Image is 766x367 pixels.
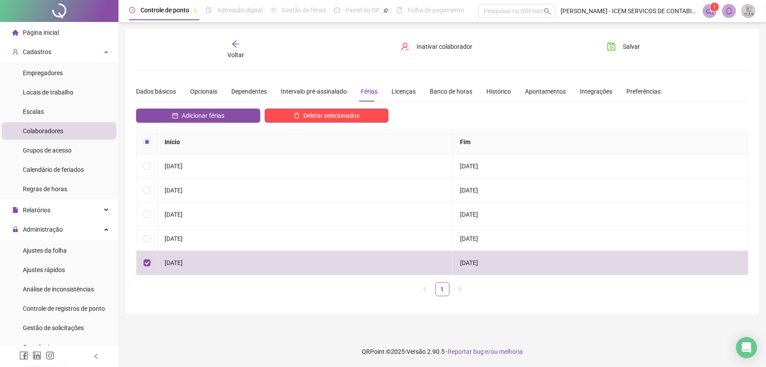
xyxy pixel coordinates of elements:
[396,7,403,13] span: book
[345,7,380,14] span: Painel do DP
[607,42,616,51] span: save
[725,7,733,15] span: bell
[23,305,105,312] span: Controle de registros de ponto
[23,48,51,55] span: Cadastros
[418,282,432,296] button: left
[486,87,511,96] div: Histórico
[294,113,300,119] span: delete
[460,163,478,170] span: [DATE]
[281,87,347,96] div: Intervalo pré-assinalado
[430,87,472,96] div: Banco de horas
[23,166,84,173] span: Calendário de feriados
[165,235,183,242] span: [DATE]
[601,40,647,54] button: Salvar
[418,282,432,296] li: Página anterior
[158,130,453,154] th: Início
[231,40,240,48] span: arrow-left
[23,266,65,273] span: Ajustes rápidos
[623,42,640,51] span: Salvar
[32,351,41,360] span: linkedin
[436,283,449,296] a: 1
[140,7,189,14] span: Controle de ponto
[460,211,478,218] span: [DATE]
[93,353,99,360] span: left
[12,226,18,233] span: lock
[334,7,340,13] span: dashboard
[448,348,523,355] span: Reportar bug e/ou melhoria
[23,207,50,214] span: Relatórios
[165,259,183,266] span: [DATE]
[46,351,54,360] span: instagram
[706,7,714,15] span: notification
[713,4,716,10] span: 1
[394,40,479,54] button: Inativar colaborador
[165,187,183,194] span: [DATE]
[525,87,566,96] div: Apontamentos
[417,42,472,51] span: Inativar colaborador
[23,247,67,254] span: Ajustes da folha
[406,348,426,355] span: Versão
[172,113,178,119] span: calendar
[136,109,260,123] button: Adicionar férias
[710,3,719,11] sup: 1
[361,87,378,96] div: Férias
[23,286,94,293] span: Análise de inconsistências
[392,87,416,96] div: Licenças
[23,147,72,154] span: Grupos de acesso
[12,29,18,36] span: home
[136,87,176,96] div: Dados básicos
[23,344,56,351] span: Ocorrências
[23,226,63,233] span: Administração
[23,127,63,134] span: Colaboradores
[23,324,84,331] span: Gestão de solicitações
[460,235,478,242] span: [DATE]
[457,287,463,292] span: right
[193,8,198,13] span: pushpin
[165,163,183,170] span: [DATE]
[23,89,73,96] span: Locais de trabalho
[580,87,612,96] div: Integrações
[453,282,467,296] button: right
[19,351,28,360] span: facebook
[190,87,217,96] div: Opcionais
[460,187,478,194] span: [DATE]
[12,49,18,55] span: user-add
[401,42,410,51] span: user-delete
[742,4,755,18] img: 75205
[303,111,360,120] span: Deletar selecionados
[23,185,67,193] span: Regras de horas
[626,87,661,96] div: Preferências
[23,69,63,76] span: Empregadores
[23,29,59,36] span: Página inicial
[119,336,766,367] footer: QRPoint © 2025 - 2.90.5 -
[12,207,18,213] span: file
[231,87,267,96] div: Dependentes
[408,7,464,14] span: Folha de pagamento
[227,51,244,58] span: Voltar
[561,6,698,16] span: [PERSON_NAME] - ICEM SERVICOS DE CONTABILIDADE LTDA
[460,259,478,266] span: [DATE]
[206,7,212,13] span: file-done
[129,7,135,13] span: clock-circle
[23,108,44,115] span: Escalas
[453,282,467,296] li: Próxima página
[453,130,748,154] th: Fim
[544,8,550,15] span: search
[270,7,277,13] span: sun
[265,109,389,123] button: Deletar selecionados
[165,211,183,218] span: [DATE]
[736,337,757,358] div: Open Intercom Messenger
[182,111,224,120] span: Adicionar férias
[282,7,326,14] span: Gestão de férias
[217,7,263,14] span: Admissão digital
[422,287,428,292] span: left
[435,282,450,296] li: 1
[383,8,388,13] span: pushpin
